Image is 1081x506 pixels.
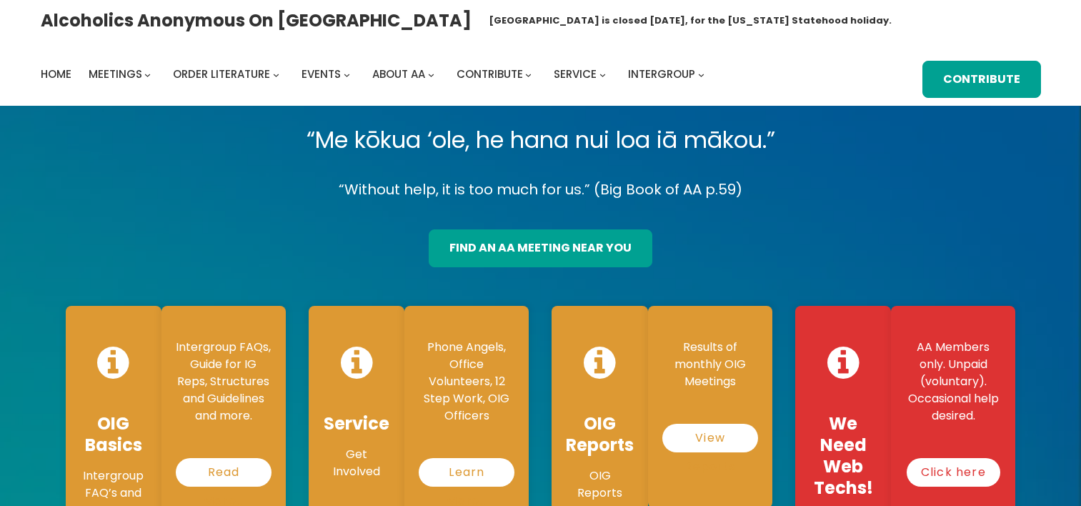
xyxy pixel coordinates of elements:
[80,413,147,456] h4: OIG Basics
[809,413,877,499] h4: We Need Web Techs!
[41,5,472,36] a: Alcoholics Anonymous on [GEOGRAPHIC_DATA]
[344,71,350,78] button: Events submenu
[429,229,652,267] a: find an aa meeting near you
[176,339,272,425] p: Intergroup FAQs, Guide for IG Reps, Structures and Guidelines and more.
[554,66,597,81] span: Service
[428,71,434,78] button: About AA submenu
[922,61,1041,99] a: Contribute
[302,66,341,81] span: Events
[628,64,695,84] a: Intergroup
[89,64,142,84] a: Meetings
[173,66,270,81] span: Order Literature
[662,424,757,452] a: View Reports
[41,66,71,81] span: Home
[41,64,709,84] nav: Intergroup
[599,71,606,78] button: Service submenu
[628,66,695,81] span: Intergroup
[302,64,341,84] a: Events
[144,71,151,78] button: Meetings submenu
[419,458,514,487] a: Learn More…
[698,71,704,78] button: Intergroup submenu
[457,64,523,84] a: Contribute
[323,413,390,435] h4: Service
[176,458,272,487] a: Read More…
[41,64,71,84] a: Home
[525,71,532,78] button: Contribute submenu
[372,64,425,84] a: About AA
[323,446,390,480] p: Get Involved
[566,467,634,502] p: OIG Reports
[457,66,523,81] span: Contribute
[89,66,142,81] span: Meetings
[566,413,634,456] h4: OIG Reports
[905,339,1001,425] p: AA Members only. Unpaid (voluntary). Occasional help desired.
[54,120,1027,160] p: “Me kōkua ‘ole, he hana nui loa iā mākou.”
[54,177,1027,202] p: “Without help, it is too much for us.” (Big Book of AA p.59)
[419,339,514,425] p: Phone Angels, Office Volunteers, 12 Step Work, OIG Officers
[554,64,597,84] a: Service
[907,458,1000,487] a: Click here
[489,14,892,28] h1: [GEOGRAPHIC_DATA] is closed [DATE], for the [US_STATE] Statehood holiday.
[662,339,757,390] p: Results of monthly OIG Meetings
[273,71,279,78] button: Order Literature submenu
[372,66,425,81] span: About AA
